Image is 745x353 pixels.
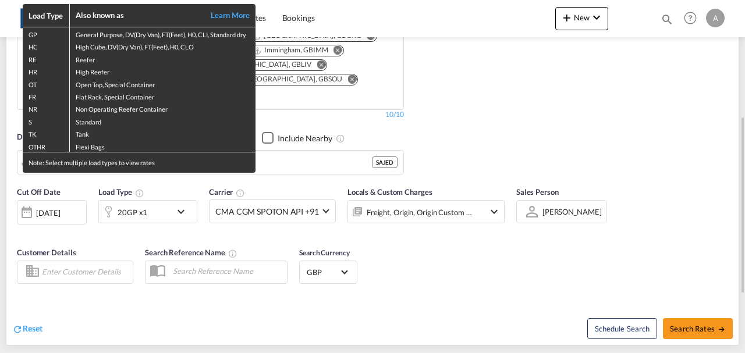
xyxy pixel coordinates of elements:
td: S [23,115,69,127]
th: Load Type [23,4,69,27]
td: OT [23,77,69,90]
td: High Cube, DV(Dry Van), FT(Feet), H0, CLO [69,40,256,52]
div: Note: Select multiple load types to view rates [23,152,256,173]
td: Non Operating Reefer Container [69,102,256,114]
td: TK [23,127,69,139]
a: Learn More [197,10,250,20]
td: High Reefer [69,65,256,77]
td: Flat Rack, Special Container [69,90,256,102]
td: General Purpose, DV(Dry Van), FT(Feet), H0, CLI, Standard dry [69,27,256,40]
td: Open Top, Special Container [69,77,256,90]
td: NR [23,102,69,114]
td: HC [23,40,69,52]
td: GP [23,27,69,40]
td: Reefer [69,52,256,65]
td: HR [23,65,69,77]
div: Also known as [76,10,198,20]
td: Tank [69,127,256,139]
td: Flexi Bags [69,140,256,152]
td: Standard [69,115,256,127]
td: RE [23,52,69,65]
td: FR [23,90,69,102]
td: OTHR [23,140,69,152]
